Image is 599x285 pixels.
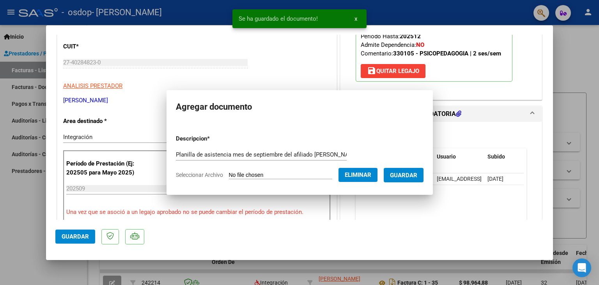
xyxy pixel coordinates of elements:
[416,41,424,48] strong: NO
[384,168,424,182] button: Guardar
[572,258,591,277] div: Open Intercom Messenger
[523,148,562,165] datatable-header-cell: Acción
[63,82,122,89] span: ANALISIS PRESTADOR
[63,134,92,141] span: Integración
[55,230,95,244] button: Guardar
[484,148,523,165] datatable-header-cell: Subido
[176,100,424,114] h2: Agregar documento
[63,96,331,105] p: [PERSON_NAME]
[393,50,501,57] strong: 330105 - PSICOPEDAGOGIA | 2 ses/sem
[434,148,484,165] datatable-header-cell: Usuario
[400,33,421,40] strong: 202512
[345,171,371,178] span: Eliminar
[66,208,328,217] p: Una vez que se asoció a un legajo aprobado no se puede cambiar el período de prestación.
[176,134,250,143] p: Descripcion
[63,117,144,126] p: Area destinado *
[354,15,357,22] span: x
[367,66,376,75] mat-icon: save
[361,50,501,57] span: Comentario:
[487,176,503,182] span: [DATE]
[340,106,542,122] mat-expansion-panel-header: DOCUMENTACIÓN RESPALDATORIA
[239,15,318,23] span: Se ha guardado el documento!
[176,172,223,178] span: Seleccionar Archivo
[338,168,377,182] button: Eliminar
[361,64,425,78] button: Quitar Legajo
[367,68,419,75] span: Quitar Legajo
[390,172,417,179] span: Guardar
[437,176,572,182] span: [EMAIL_ADDRESS][DOMAIN_NAME] - . [PERSON_NAME]
[487,153,505,160] span: Subido
[437,153,456,160] span: Usuario
[62,233,89,240] span: Guardar
[340,122,542,284] div: DOCUMENTACIÓN RESPALDATORIA
[66,159,145,177] p: Período de Prestación (Ej: 202505 para Mayo 2025)
[63,42,144,51] p: CUIT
